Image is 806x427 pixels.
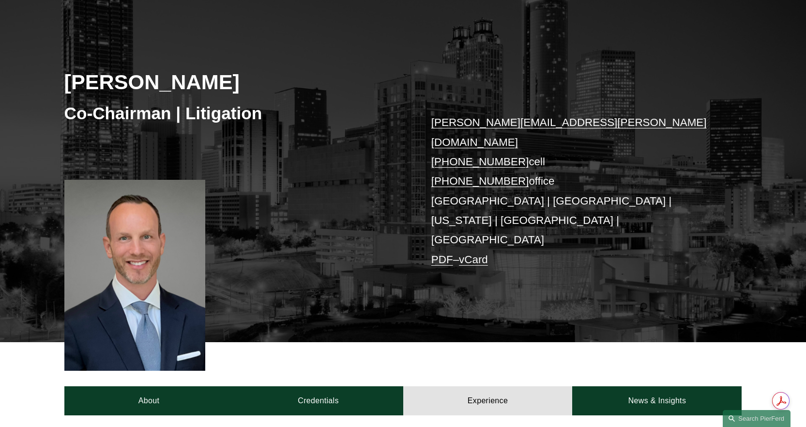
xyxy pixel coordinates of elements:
[431,253,453,266] a: PDF
[459,253,488,266] a: vCard
[403,386,573,415] a: Experience
[234,386,403,415] a: Credentials
[431,116,707,148] a: [PERSON_NAME][EMAIL_ADDRESS][PERSON_NAME][DOMAIN_NAME]
[64,103,403,124] h3: Co-Chairman | Litigation
[431,156,529,168] a: [PHONE_NUMBER]
[723,410,791,427] a: Search this site
[431,113,714,269] p: cell office [GEOGRAPHIC_DATA] | [GEOGRAPHIC_DATA] | [US_STATE] | [GEOGRAPHIC_DATA] | [GEOGRAPHIC_...
[431,175,529,187] a: [PHONE_NUMBER]
[64,386,234,415] a: About
[64,69,403,95] h2: [PERSON_NAME]
[572,386,742,415] a: News & Insights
